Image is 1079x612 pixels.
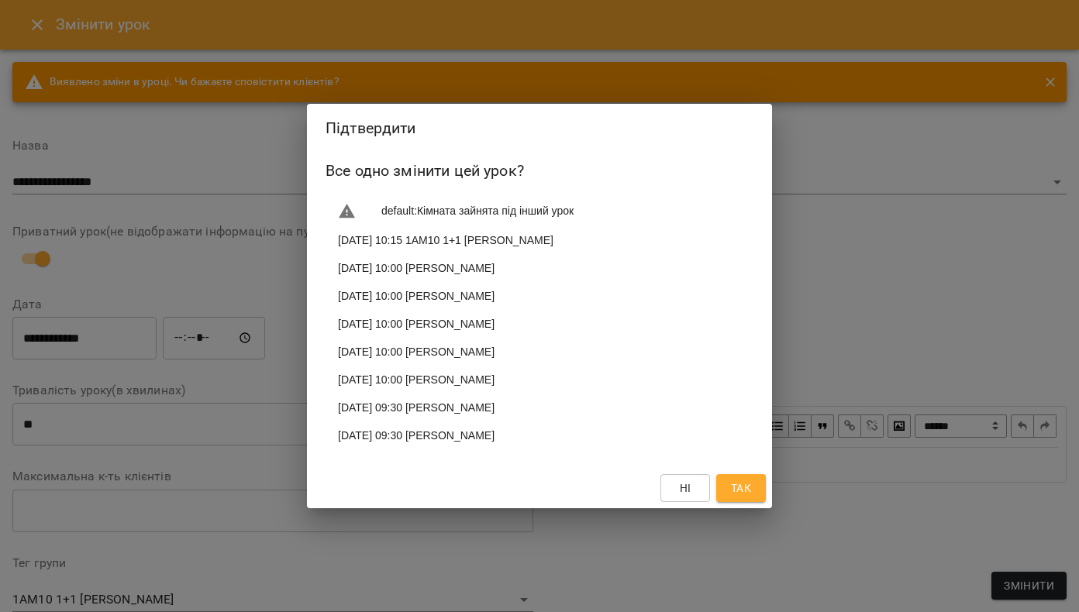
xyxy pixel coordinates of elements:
[731,479,751,497] span: Так
[326,282,753,310] li: [DATE] 10:00 [PERSON_NAME]
[680,479,691,497] span: Ні
[326,226,753,254] li: [DATE] 10:15 1АМ10 1+1 [PERSON_NAME]
[660,474,710,502] button: Ні
[326,116,753,140] h2: Підтвердити
[326,310,753,338] li: [DATE] 10:00 [PERSON_NAME]
[326,338,753,366] li: [DATE] 10:00 [PERSON_NAME]
[326,254,753,282] li: [DATE] 10:00 [PERSON_NAME]
[326,421,753,449] li: [DATE] 09:30 [PERSON_NAME]
[326,366,753,394] li: [DATE] 10:00 [PERSON_NAME]
[326,394,753,421] li: [DATE] 09:30 [PERSON_NAME]
[326,196,753,227] li: default : Кімната зайнята під інший урок
[326,159,753,183] h6: Все одно змінити цей урок?
[716,474,766,502] button: Так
